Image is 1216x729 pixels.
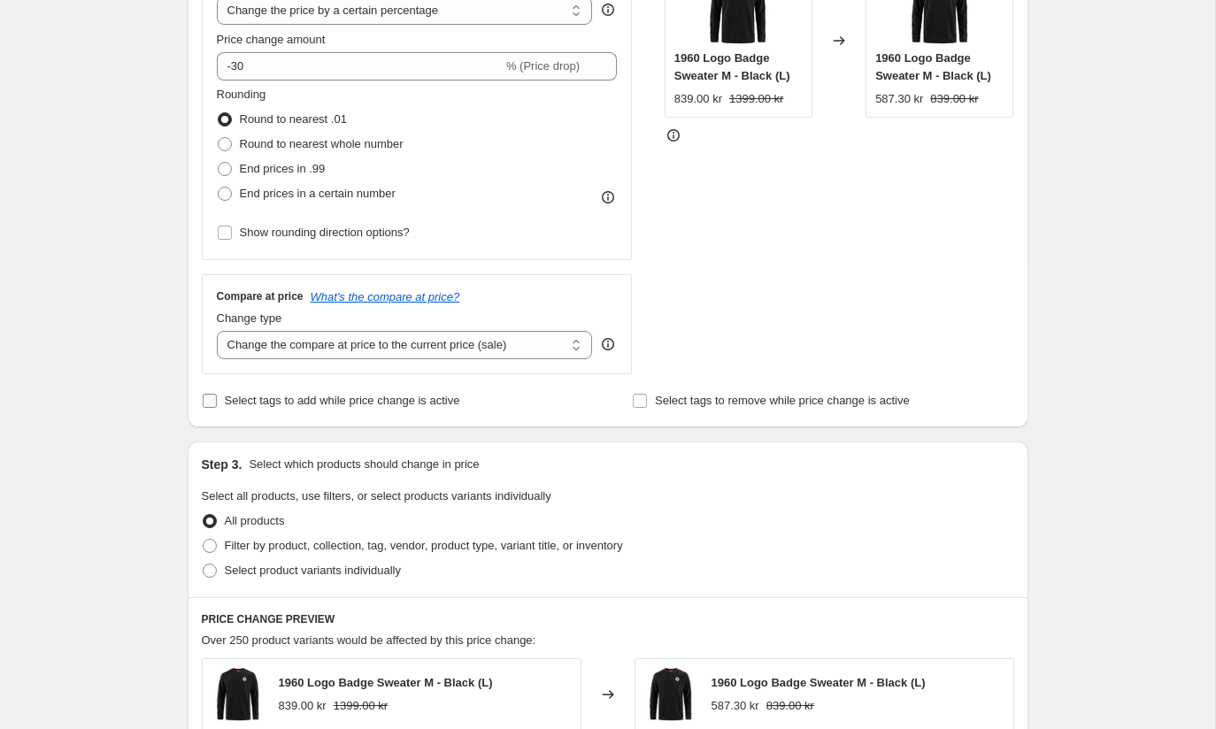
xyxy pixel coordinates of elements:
span: % (Price drop) [506,59,580,73]
span: End prices in a certain number [240,187,396,200]
span: Filter by product, collection, tag, vendor, product type, variant title, or inventory [225,539,623,552]
h6: PRICE CHANGE PREVIEW [202,612,1014,626]
span: Over 250 product variants would be affected by this price change: [202,633,536,647]
span: 1960 Logo Badge Sweater M - Black (L) [875,51,991,82]
span: All products [225,514,285,527]
span: Show rounding direction options? [240,226,410,239]
span: Select all products, use filters, or select products variants individually [202,489,551,503]
img: 1960_logo_badge_sweater_m_87163-550_a_main_fjr_80x.jpg [644,668,697,721]
span: Change type [217,311,282,325]
img: 1960_logo_badge_sweater_m_87163-550_a_main_fjr_80x.jpg [212,668,265,721]
input: -15 [217,52,503,81]
span: Round to nearest .01 [240,112,347,126]
span: 1960 Logo Badge Sweater M - Black (L) [279,676,493,689]
span: Select tags to add while price change is active [225,394,460,407]
h3: Compare at price [217,289,304,303]
strike: 839.00 kr [930,90,978,108]
div: help [599,1,617,19]
div: 587.30 kr [712,697,759,715]
span: Round to nearest whole number [240,137,404,150]
strike: 839.00 kr [766,697,814,715]
button: What's the compare at price? [311,290,460,303]
span: 1960 Logo Badge Sweater M - Black (L) [712,676,926,689]
span: Price change amount [217,33,326,46]
p: Select which products should change in price [249,456,479,473]
div: 839.00 kr [279,697,327,715]
span: Select product variants individually [225,564,401,577]
h2: Step 3. [202,456,242,473]
span: 1960 Logo Badge Sweater M - Black (L) [674,51,790,82]
strike: 1399.00 kr [334,697,388,715]
span: Rounding [217,88,266,101]
span: End prices in .99 [240,162,326,175]
span: Select tags to remove while price change is active [655,394,910,407]
div: 839.00 kr [674,90,722,108]
strike: 1399.00 kr [729,90,783,108]
div: 587.30 kr [875,90,923,108]
div: help [599,335,617,353]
